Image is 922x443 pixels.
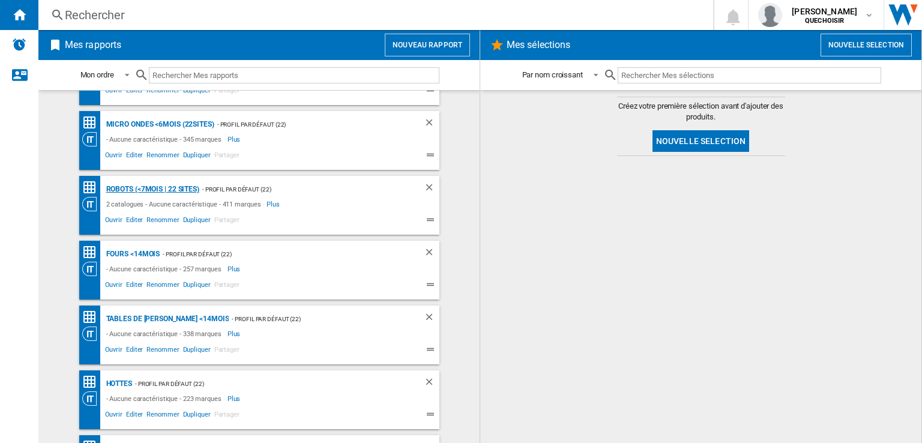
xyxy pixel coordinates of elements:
span: Editer [124,344,145,358]
input: Rechercher Mes sélections [618,67,881,83]
b: QUECHOISIR [805,17,844,25]
div: Supprimer [424,312,439,327]
div: - Aucune caractéristique - 257 marques [103,262,227,276]
div: Classement des prix [82,245,103,260]
div: - Aucune caractéristique - 223 marques [103,391,227,406]
span: Partager [212,85,241,99]
div: - Profil par défaut (22) [214,117,400,132]
span: Dupliquer [181,409,212,423]
span: Partager [212,279,241,294]
div: Classement des prix [82,375,103,390]
span: Ouvrir [103,344,124,358]
span: Renommer [145,149,181,164]
span: Dupliquer [181,149,212,164]
span: Ouvrir [103,85,124,99]
img: profile.jpg [758,3,782,27]
input: Rechercher Mes rapports [149,67,439,83]
span: Renommer [145,409,181,423]
span: Renommer [145,279,181,294]
div: Vision Catégorie [82,132,103,146]
div: Vision Catégorie [82,197,103,211]
span: Renommer [145,85,181,99]
span: Editer [124,149,145,164]
span: Plus [227,391,243,406]
span: Ouvrir [103,279,124,294]
div: Classement des prix [82,180,103,195]
div: Rechercher [65,7,682,23]
span: Editer [124,279,145,294]
img: alerts-logo.svg [12,37,26,52]
div: - Profil par défaut (22) [160,247,399,262]
div: Supprimer [424,247,439,262]
div: Vision Catégorie [82,262,103,276]
span: Plus [227,262,243,276]
div: Vision Catégorie [82,327,103,341]
span: [PERSON_NAME] [792,5,857,17]
div: Micro ondes <6mois (22sites) [103,117,214,132]
div: - Profil par défaut (22) [132,376,400,391]
span: Dupliquer [181,214,212,229]
span: Dupliquer [181,279,212,294]
span: Partager [212,409,241,423]
span: Plus [227,327,243,341]
span: Editer [124,409,145,423]
span: Créez votre première sélection avant d'ajouter des produits. [617,101,785,122]
span: Dupliquer [181,85,212,99]
div: Robots (<7mois | 22 sites) [103,182,199,197]
span: Editer [124,85,145,99]
div: Mon ordre [80,70,114,79]
div: Supprimer [424,117,439,132]
div: Supprimer [424,182,439,197]
span: Partager [212,149,241,164]
div: Fours <14mois [103,247,160,262]
span: Ouvrir [103,149,124,164]
div: 2 catalogues - Aucune caractéristique - 411 marques [103,197,267,211]
span: Ouvrir [103,214,124,229]
span: Renommer [145,344,181,358]
span: Plus [227,132,243,146]
div: Tables de [PERSON_NAME] <14mois [103,312,229,327]
span: Partager [212,344,241,358]
button: Nouvelle selection [652,130,750,152]
div: - Profil par défaut (22) [199,182,400,197]
div: - Profil par défaut (22) [229,312,399,327]
div: Vision Catégorie [82,391,103,406]
span: Partager [212,214,241,229]
div: - Aucune caractéristique - 338 marques [103,327,227,341]
button: Nouvelle selection [821,34,912,56]
span: Plus [267,197,282,211]
div: Par nom croissant [522,70,583,79]
div: Classement des prix [82,310,103,325]
h2: Mes rapports [62,34,124,56]
span: Dupliquer [181,344,212,358]
span: Ouvrir [103,409,124,423]
div: Classement des prix [82,115,103,130]
button: Nouveau rapport [385,34,470,56]
h2: Mes sélections [504,34,573,56]
div: Hottes [103,376,132,391]
span: Renommer [145,214,181,229]
div: Supprimer [424,376,439,391]
span: Editer [124,214,145,229]
div: - Aucune caractéristique - 345 marques [103,132,227,146]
